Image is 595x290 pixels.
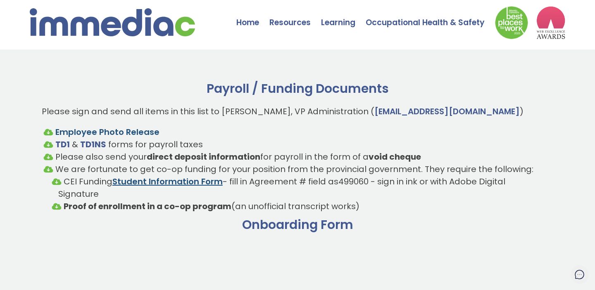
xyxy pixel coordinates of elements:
[147,151,260,163] strong: direct deposit information
[42,105,553,118] p: Please sign and send all items in this list to [PERSON_NAME], VP Administration ( )
[55,126,159,138] a: Employee Photo Release
[55,139,72,150] a: TD1
[80,139,108,150] a: TD1NS
[369,151,421,163] strong: void cheque
[269,2,321,31] a: Resources
[112,176,223,187] a: Student Information Form
[338,176,369,187] span: 499060
[55,139,70,150] strong: TD1
[50,163,545,212] li: We are fortunate to get co-op funding for your position from the provincial government. They requ...
[42,217,553,233] h2: Onboarding Form
[42,80,553,97] h2: Payroll / Funding Documents
[50,151,545,163] li: Please also send your for payroll in the form of a
[80,139,106,150] strong: TD1NS
[321,2,366,31] a: Learning
[58,200,537,212] li: (an unofficial transcript works)
[495,6,528,39] img: Down
[236,2,269,31] a: Home
[536,6,565,39] img: logo2_wea_nobg.webp
[30,8,195,36] img: immediac
[72,139,78,150] span: &
[366,2,495,31] a: Occupational Health & Safety
[58,175,537,200] li: CEI Funding - fill in Agreement # field as - sign in ink or with Adobe Digital Signature
[108,139,203,150] span: forms for payroll taxes
[374,106,520,117] a: [EMAIL_ADDRESS][DOMAIN_NAME]
[64,200,231,212] strong: Proof of enrollment in a co-op program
